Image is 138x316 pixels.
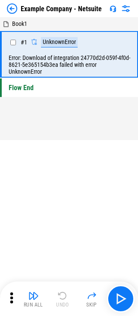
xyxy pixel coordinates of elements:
[78,288,106,309] button: Skip
[20,288,47,309] button: Run All
[114,292,128,306] img: Main button
[41,37,78,47] div: UnknownError
[2,53,137,77] div: Error: Download of integration 24770d2d-059f-4f0d-8621-5e365154b3ea failed with error UnknownError
[86,302,97,307] div: Skip
[121,3,131,14] img: Settings menu
[21,39,27,46] span: # 1
[24,302,43,307] div: Run All
[110,5,116,12] img: Support
[7,3,17,14] img: Back
[28,291,39,301] img: Run All
[12,20,27,27] span: Book1
[87,291,97,301] img: Skip
[21,5,102,13] div: Example Company - Netsuite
